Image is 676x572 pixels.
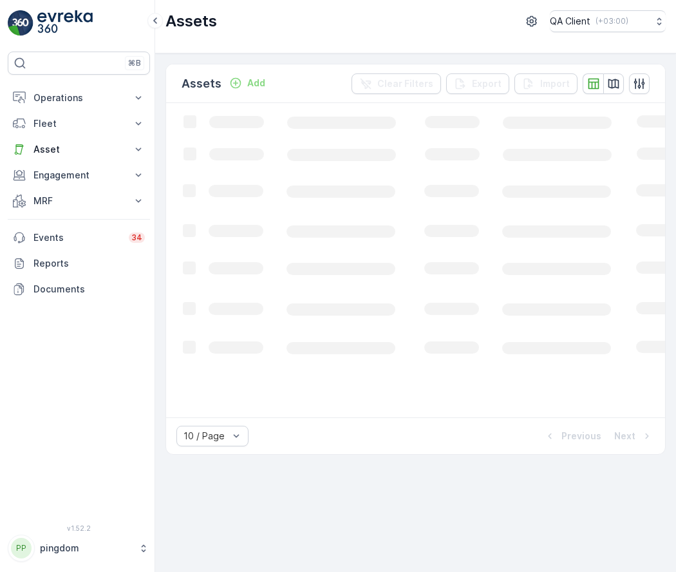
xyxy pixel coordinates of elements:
[540,77,570,90] p: Import
[8,137,150,162] button: Asset
[33,143,124,156] p: Asset
[550,10,666,32] button: QA Client(+03:00)
[182,75,221,93] p: Assets
[128,58,141,68] p: ⌘B
[550,15,590,28] p: QA Client
[165,11,217,32] p: Assets
[8,276,150,302] a: Documents
[8,188,150,214] button: MRF
[33,169,124,182] p: Engagement
[561,430,601,443] p: Previous
[8,251,150,276] a: Reports
[596,16,628,26] p: ( +03:00 )
[613,428,655,444] button: Next
[8,85,150,111] button: Operations
[11,538,32,558] div: PP
[33,117,124,130] p: Fleet
[8,535,150,562] button: PPpingdom
[33,195,124,207] p: MRF
[514,73,577,94] button: Import
[352,73,441,94] button: Clear Filters
[131,233,142,243] p: 34
[247,77,265,90] p: Add
[224,75,270,91] button: Add
[33,257,145,270] p: Reports
[614,430,635,443] p: Next
[472,77,502,90] p: Export
[33,91,124,104] p: Operations
[8,162,150,188] button: Engagement
[8,111,150,137] button: Fleet
[8,524,150,532] span: v 1.52.2
[33,283,145,296] p: Documents
[40,542,132,555] p: pingdom
[8,10,33,36] img: logo
[377,77,433,90] p: Clear Filters
[37,10,93,36] img: logo_light-DOdMpM7g.png
[8,225,150,251] a: Events34
[33,231,121,244] p: Events
[446,73,509,94] button: Export
[542,428,603,444] button: Previous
